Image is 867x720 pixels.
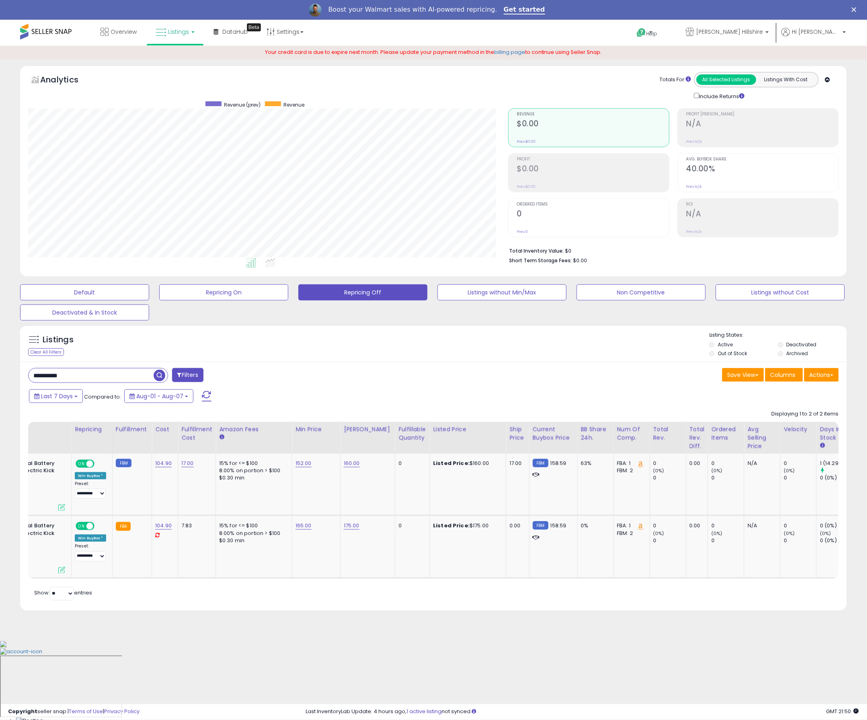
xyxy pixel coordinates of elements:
div: 63% [581,460,608,467]
div: 0.00 [690,522,702,529]
button: Default [20,284,149,300]
div: 15% for <= $100 [219,460,286,467]
div: 0 [653,537,686,544]
span: ROI [686,202,838,207]
span: Columns [770,371,796,379]
span: Your credit card is due to expire next month. Please update your payment method in the to continu... [265,48,602,56]
a: Hi [PERSON_NAME] [782,28,846,46]
div: 0 [711,522,744,529]
div: Clear All Filters [28,348,64,356]
a: 104.90 [155,459,172,467]
b: Short Term Storage Fees: [510,257,572,264]
button: Actions [804,368,839,382]
div: Win BuyBox * [75,535,106,542]
div: Min Price [296,425,337,434]
span: OFF [93,523,106,530]
div: Displaying 1 to 2 of 2 items [772,410,839,418]
span: Show: entries [34,589,92,597]
button: Non Competitive [577,284,706,300]
small: (0%) [784,467,795,474]
button: Deactivated & In Stock [20,304,149,321]
a: Listings [150,20,201,44]
i: Get Help [637,28,647,38]
small: (0%) [820,530,831,537]
div: $0.30 min [219,537,286,544]
div: 0 [784,522,816,529]
span: 158.59 [551,522,567,529]
span: OFF [93,460,106,467]
div: Boost your Walmart sales with AI-powered repricing. [328,6,497,14]
a: 17.00 [181,459,194,467]
small: Prev: 0 [517,229,528,234]
div: FBA: 1 [617,460,644,467]
div: 0 [711,460,744,467]
span: Revenue [517,112,669,117]
div: 0 [653,460,686,467]
b: Listed Price: [433,522,470,529]
a: Settings [261,20,310,44]
span: Avg. Buybox Share [686,157,838,162]
a: 175.00 [344,522,360,530]
span: [PERSON_NAME] Hillshire [696,28,763,36]
small: Prev: $0.00 [517,139,536,144]
div: Amazon Fees [219,425,289,434]
div: 0 [653,522,686,529]
span: $0.00 [573,257,588,264]
span: Revenue [284,101,305,108]
small: Prev: $0.00 [517,184,536,189]
div: 0 (0%) [820,537,853,544]
button: Last 7 Days [29,389,83,403]
span: Revenue (prev) [224,101,261,108]
div: FBA: 1 [617,522,644,529]
div: 0 [399,522,423,529]
small: Days In Stock. [820,442,825,449]
div: 1 (14.29%) [820,460,853,467]
a: [PERSON_NAME] Hillshire [680,20,775,46]
p: Listing States: [709,331,847,339]
button: Save View [722,368,764,382]
button: Filters [172,368,203,382]
label: Active [718,341,733,348]
div: Total Rev. Diff. [690,425,705,451]
div: Num of Comp. [617,425,647,442]
h2: $0.00 [517,119,669,130]
span: Hi [PERSON_NAME] [792,28,840,36]
div: 0 [711,474,744,481]
div: 0 [399,460,423,467]
div: BB Share 24h. [581,425,610,442]
b: Listed Price: [433,459,470,467]
div: [PERSON_NAME] [344,425,392,434]
button: Repricing Off [298,284,427,300]
div: Ordered Items [711,425,741,442]
a: billing page [494,48,525,56]
div: N/A [748,522,774,529]
small: (0%) [711,467,723,474]
small: (0%) [784,530,795,537]
h2: $0.00 [517,164,669,175]
label: Archived [787,350,808,357]
div: N/A [748,460,774,467]
a: 165.00 [296,522,312,530]
span: Compared to: [84,393,121,401]
button: Aug-01 - Aug-07 [124,389,193,403]
h2: N/A [686,119,838,130]
div: Close [852,7,860,12]
span: Listings [168,28,189,36]
div: Listed Price [433,425,503,434]
div: $0.30 min [219,474,286,481]
div: 0 [784,537,816,544]
h5: Analytics [40,74,94,87]
div: 0 [784,460,816,467]
span: Aug-01 - Aug-07 [136,392,183,400]
div: 0 (0%) [820,522,853,529]
div: Ship Price [510,425,526,442]
div: Tooltip anchor [247,23,261,31]
small: Prev: N/A [686,229,702,234]
div: Total Rev. [653,425,683,442]
div: $175.00 [433,522,500,529]
span: Profit [PERSON_NAME] [686,112,838,117]
span: ON [76,460,86,467]
h5: Listings [43,334,74,346]
div: Avg Selling Price [748,425,777,451]
span: 158.59 [551,459,567,467]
